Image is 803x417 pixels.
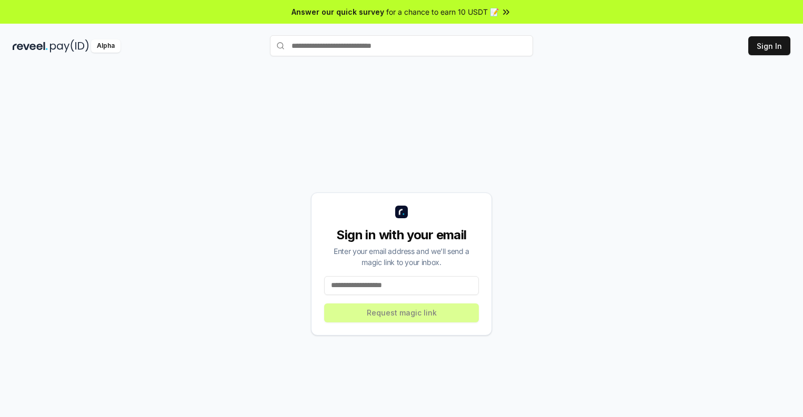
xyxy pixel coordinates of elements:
[324,246,479,268] div: Enter your email address and we’ll send a magic link to your inbox.
[324,227,479,243] div: Sign in with your email
[748,36,790,55] button: Sign In
[91,39,121,53] div: Alpha
[292,6,384,17] span: Answer our quick survey
[386,6,499,17] span: for a chance to earn 10 USDT 📝
[395,206,408,218] img: logo_small
[50,39,89,53] img: pay_id
[13,39,48,53] img: reveel_dark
